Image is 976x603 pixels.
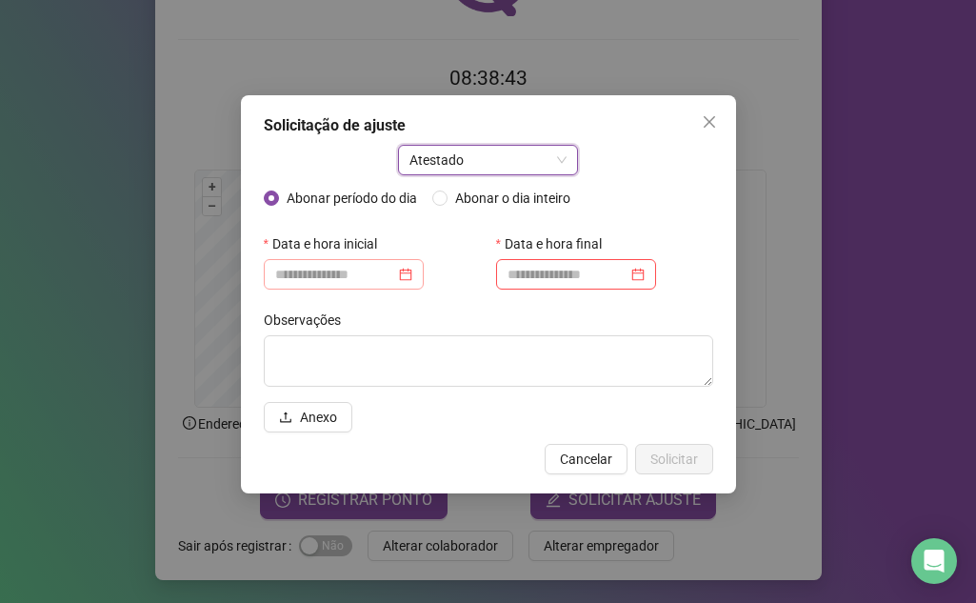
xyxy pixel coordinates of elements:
label: Observações [264,305,353,335]
span: Abonar o dia inteiro [448,188,578,209]
label: Data e hora inicial [264,229,389,259]
span: Anexo [300,407,337,428]
span: Cancelar [560,449,612,470]
div: Open Intercom Messenger [911,538,957,584]
div: Solicitação de ajuste [264,114,713,137]
span: Atestado [409,146,567,174]
button: Solicitar [635,444,713,474]
span: close [702,114,717,130]
span: Abonar período do dia [279,188,425,209]
button: Close [694,107,725,137]
button: Cancelar [545,444,627,474]
label: Data e hora final [496,229,614,259]
span: upload [279,411,292,424]
button: uploadAnexo [264,402,352,432]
